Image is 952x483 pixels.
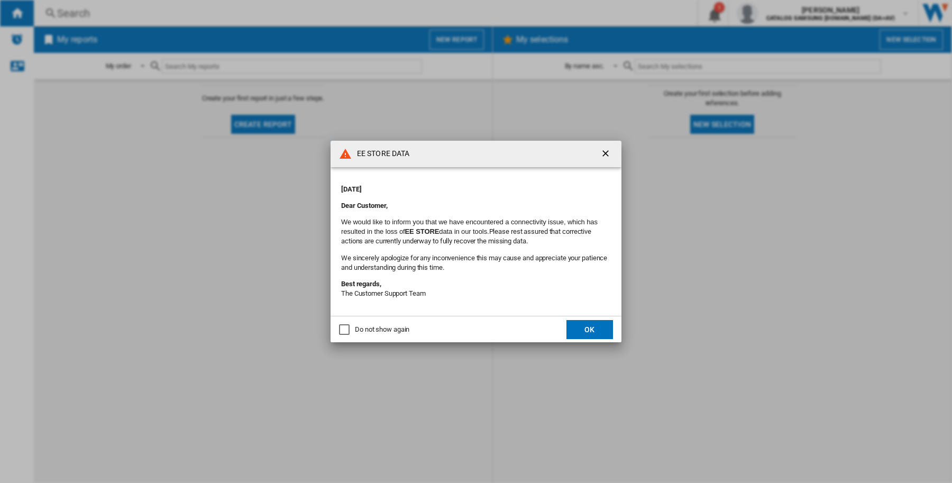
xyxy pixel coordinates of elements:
strong: [DATE] [341,185,361,193]
p: The Customer Support Team [341,279,611,298]
ng-md-icon: getI18NText('BUTTONS.CLOSE_DIALOG') [600,148,613,161]
md-dialog: EE STORE ... [331,141,621,343]
font: We would like to inform you that we have encountered a connectivity issue, which has resulted in ... [341,218,598,235]
h4: EE STORE DATA [352,149,409,159]
button: OK [566,320,613,339]
div: Do not show again [355,325,409,334]
strong: Dear Customer, [341,202,388,209]
p: Please rest assured that corrective actions are currently underway to fully recover the missing d... [341,217,611,247]
md-checkbox: Do not show again [339,325,409,335]
button: getI18NText('BUTTONS.CLOSE_DIALOG') [596,143,617,165]
strong: Best regards, [341,280,381,288]
b: EE STORE [405,227,440,235]
p: We sincerely apologize for any inconvenience this may cause and appreciate your patience and unde... [341,253,611,272]
font: data in our tools. [439,227,489,235]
